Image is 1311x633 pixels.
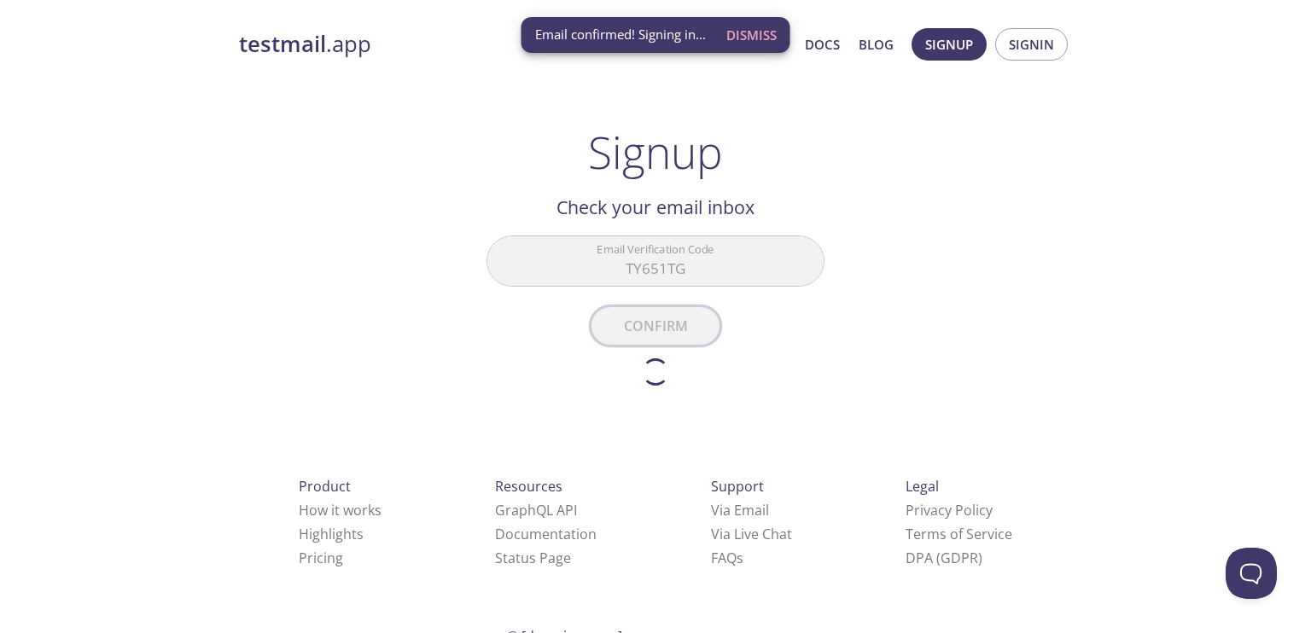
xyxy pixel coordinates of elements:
span: Email confirmed! Signing in... [535,26,706,44]
span: s [737,549,743,567]
span: Support [711,477,764,496]
span: Signin [1009,33,1054,55]
button: Signin [995,28,1068,61]
a: Terms of Service [906,525,1012,543]
a: FAQ [711,549,743,567]
a: Blog [859,33,894,55]
strong: testmail [239,29,326,59]
iframe: Help Scout Beacon - Open [1226,548,1277,599]
a: Privacy Policy [906,501,993,520]
span: Resources [495,477,562,496]
h2: Check your email inbox [487,193,824,222]
span: Legal [906,477,939,496]
a: How it works [299,501,382,520]
button: Dismiss [720,19,784,51]
a: Docs [805,33,840,55]
span: Dismiss [726,24,777,46]
a: Pricing [299,549,343,567]
span: Signup [925,33,973,55]
a: Documentation [495,525,597,543]
span: Product [299,477,351,496]
a: Status Page [495,549,571,567]
button: Signup [912,28,987,61]
a: GraphQL API [495,501,577,520]
a: Highlights [299,525,364,543]
a: testmail.app [239,30,640,59]
a: DPA (GDPR) [906,549,982,567]
h1: Signup [588,126,723,177]
a: Via Live Chat [711,525,792,543]
a: Via Email [711,501,769,520]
